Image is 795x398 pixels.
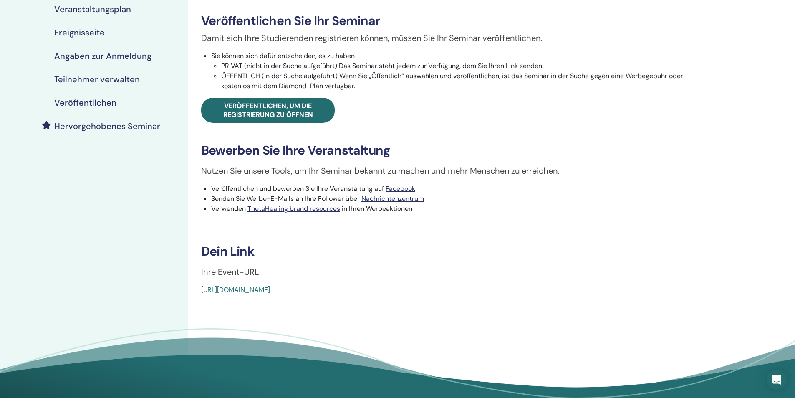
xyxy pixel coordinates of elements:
[201,32,704,44] p: Damit sich Ihre Studierenden registrieren können, müssen Sie Ihr Seminar veröffentlichen.
[54,98,116,108] h4: Veröffentlichen
[211,204,704,214] li: Verwenden in Ihren Werbeaktionen
[767,370,787,390] div: Open Intercom Messenger
[386,184,415,193] a: Facebook
[211,51,704,91] li: Sie können sich dafür entscheiden, es zu haben
[201,266,704,278] p: Ihre Event-URL
[201,244,704,259] h3: Dein Link
[221,61,704,71] li: PRIVAT (nicht in der Suche aufgeführt) Das Seminar steht jedem zur Verfügung, dem Sie Ihren Link ...
[211,194,704,204] li: Senden Sie Werbe-E-Mails an Ihre Follower über
[201,13,704,28] h3: Veröffentlichen Sie Ihr Seminar
[211,184,704,194] li: Veröffentlichen und bewerben Sie Ihre Veranstaltung auf
[247,204,340,213] a: ThetaHealing brand resources
[201,165,704,177] p: Nutzen Sie unsere Tools, um Ihr Seminar bekannt zu machen und mehr Menschen zu erreichen:
[201,285,270,294] a: [URL][DOMAIN_NAME]
[221,71,704,91] li: ÖFFENTLICH (in der Suche aufgeführt) Wenn Sie „Öffentlich“ auswählen und veröffentlichen, ist das...
[223,101,313,119] span: Veröffentlichen, um die Registrierung zu öffnen
[54,4,131,14] h4: Veranstaltungsplan
[54,51,151,61] h4: Angaben zur Anmeldung
[54,121,160,131] h4: Hervorgehobenes Seminar
[361,194,424,203] a: Nachrichtenzentrum
[54,74,140,84] h4: Teilnehmer verwalten
[201,98,335,123] a: Veröffentlichen, um die Registrierung zu öffnen
[54,28,105,38] h4: Ereignisseite
[201,143,704,158] h3: Bewerben Sie Ihre Veranstaltung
